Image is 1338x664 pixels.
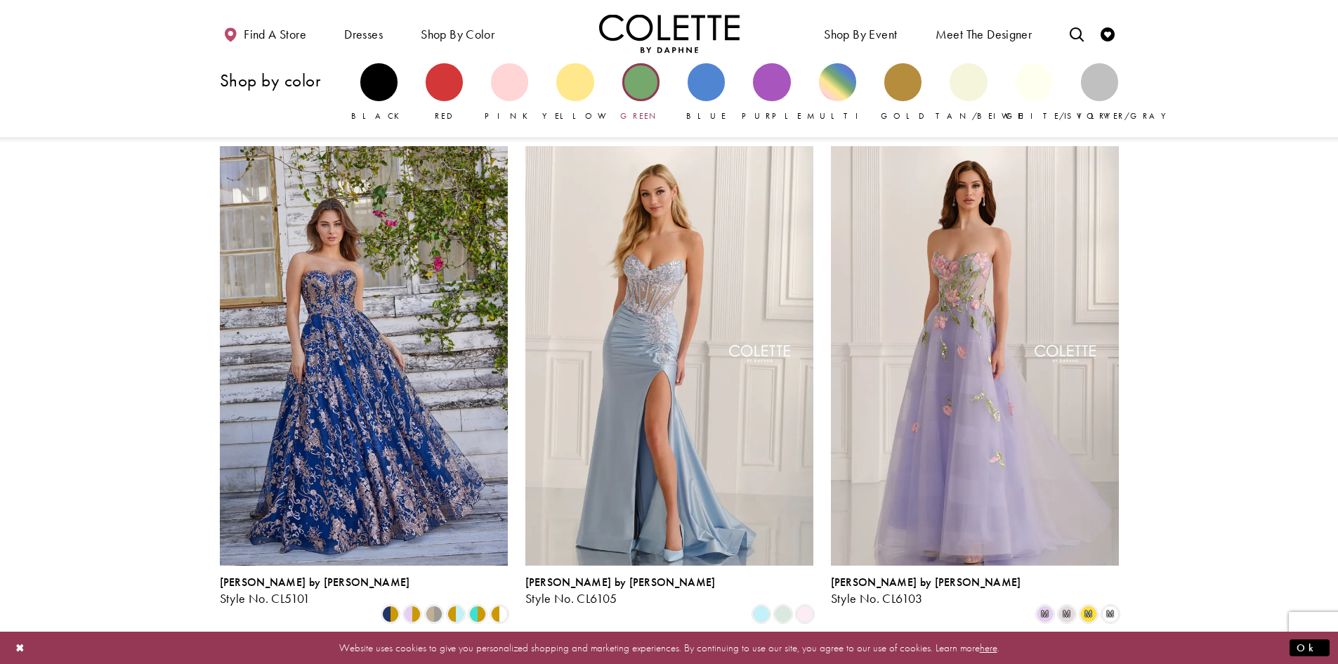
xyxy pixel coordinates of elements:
[404,606,421,623] i: Lilac/Gold
[807,110,867,122] span: Multi
[101,638,1237,657] p: Website uses cookies to give you personalized shopping and marketing experiences. By continuing t...
[1290,639,1330,656] button: Submit Dialog
[599,14,740,53] img: Colette by Daphne
[525,575,716,590] span: [PERSON_NAME] by [PERSON_NAME]
[525,146,813,565] a: Visit Colette by Daphne Style No. CL6105 Page
[881,110,926,122] span: Gold
[884,63,921,122] a: Gold
[1080,606,1097,623] i: Yellow/Multi
[936,27,1032,41] span: Meet the designer
[1058,606,1075,623] i: Pink/Multi
[1066,14,1087,53] a: Toggle search
[932,14,1036,53] a: Meet the designer
[220,590,310,606] span: Style No. CL5101
[1037,606,1054,623] i: Lilac/Multi
[936,110,1023,122] span: Tan/Beige
[220,146,508,565] a: Visit Colette by Daphne Style No. CL5101 Page
[426,63,463,122] a: Red
[831,590,923,606] span: Style No. CL6103
[686,110,726,122] span: Blue
[421,27,494,41] span: Shop by color
[742,110,802,122] span: Purple
[980,640,997,654] a: here
[556,63,593,122] a: Yellow
[360,63,398,122] a: Black
[831,146,1119,565] a: Visit Colette by Daphne Style No. CL6103 Page
[820,14,900,53] span: Shop By Event
[351,110,407,122] span: Black
[1002,110,1118,122] span: White/Ivory
[831,576,1021,606] div: Colette by Daphne Style No. CL6103
[1102,606,1119,623] i: White/Multi
[688,63,725,122] a: Blue
[220,14,310,53] a: Find a store
[622,63,660,122] a: Green
[341,14,386,53] span: Dresses
[819,63,856,122] a: Multi
[220,575,410,590] span: [PERSON_NAME] by [PERSON_NAME]
[525,590,617,606] span: Style No. CL6105
[382,606,399,623] i: Navy/Gold
[831,575,1021,590] span: [PERSON_NAME] by [PERSON_NAME]
[824,27,897,41] span: Shop By Event
[220,576,410,606] div: Colette by Daphne Style No. CL5101
[1081,63,1118,122] a: Silver/Gray
[599,14,740,53] a: Visit Home Page
[447,606,464,623] i: Light Blue/Gold
[485,110,535,122] span: Pink
[796,606,813,623] i: Light Pink
[1067,110,1173,122] span: Silver/Gray
[491,606,508,623] i: Gold/White
[220,71,346,90] h3: Shop by color
[1097,14,1118,53] a: Check Wishlist
[426,606,442,623] i: Gold/Pewter
[753,63,790,122] a: Purple
[753,606,770,623] i: Light Blue
[620,110,662,122] span: Green
[244,27,306,41] span: Find a store
[1016,63,1053,122] a: White/Ivory
[8,635,32,660] button: Close Dialog
[950,63,987,122] a: Tan/Beige
[435,110,453,122] span: Red
[491,63,528,122] a: Pink
[469,606,486,623] i: Turquoise/Gold
[542,110,613,122] span: Yellow
[525,576,716,606] div: Colette by Daphne Style No. CL6105
[344,27,383,41] span: Dresses
[775,606,792,623] i: Light Sage
[417,14,498,53] span: Shop by color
